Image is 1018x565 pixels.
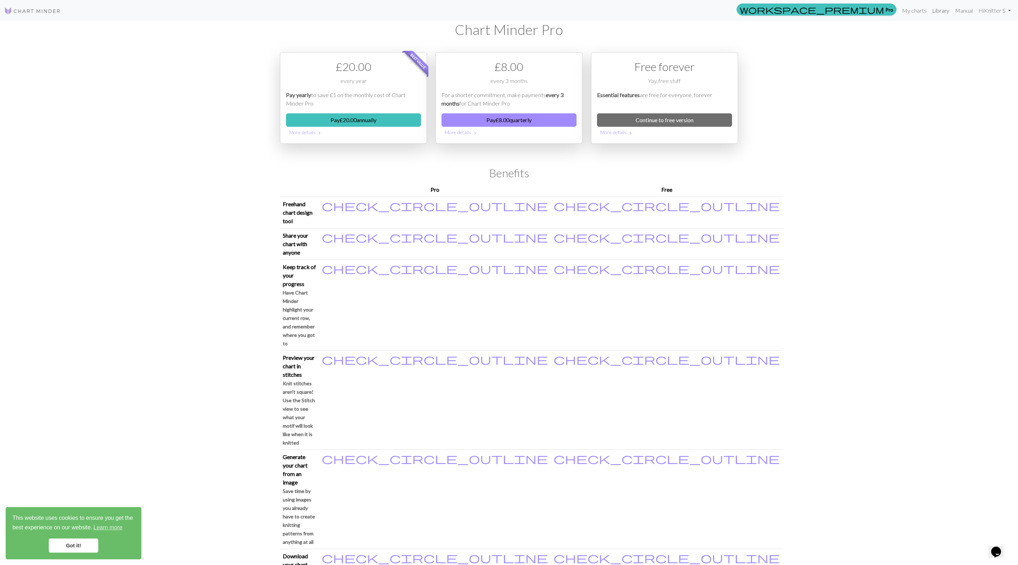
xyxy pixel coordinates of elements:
[6,507,141,559] div: cookieconsent
[554,263,780,274] i: Included
[322,262,548,275] span: check_circle_outline
[283,263,316,288] p: Keep track of your progress
[554,231,780,243] i: Included
[628,130,633,137] span: chevron_right
[472,130,478,137] span: chevron_right
[554,551,780,564] span: check_circle_outline
[283,453,316,487] p: Generate your chart from an image
[597,113,732,127] a: Continue to free version
[899,4,929,18] a: My charts
[286,77,421,91] div: every year
[554,200,780,211] i: Included
[286,91,421,108] p: to save £1 on the monthly cost of Chart Minder Pro
[554,552,780,563] i: Included
[283,200,316,225] p: Freehand chart design tool
[280,52,427,144] div: Payment option 1
[403,46,433,76] span: Best value
[952,4,976,18] a: Manual
[740,5,884,14] span: workspace_premium
[322,453,548,464] i: Included
[554,453,780,464] i: Included
[554,352,780,366] span: check_circle_outline
[280,166,738,180] h2: Benefits
[286,58,421,75] div: £ 20.00
[554,452,780,465] span: check_circle_outline
[286,91,311,98] em: Pay yearly
[591,52,738,144] div: Free option
[441,58,577,75] div: £ 8.00
[322,551,548,564] span: check_circle_outline
[322,230,548,244] span: check_circle_outline
[283,353,316,379] p: Preview your chart in stitches
[597,77,732,91] div: Yay, free stuff
[286,113,421,127] button: Pay£20.00annually
[737,4,896,16] a: Pro
[283,488,315,545] small: Save time by using images you already have to create knitting patterns from anything at all
[554,262,780,275] span: check_circle_outline
[322,552,548,563] i: Included
[12,514,135,533] span: This website uses cookies to ensure you get the best experience on our website.
[554,199,780,212] span: check_circle_outline
[322,199,548,212] span: check_circle_outline
[976,4,1014,18] a: HiKnitter S
[319,183,551,197] th: Pro
[554,353,780,365] i: Included
[441,127,577,138] button: More details
[441,113,577,127] button: Pay£8.00quarterly
[317,130,322,137] span: chevron_right
[551,183,783,197] th: Free
[441,77,577,91] div: every 3 months
[322,352,548,366] span: check_circle_outline
[441,91,577,108] p: For a shorter commitment, make payments for Chart Minder Pro
[597,91,732,108] p: are free for everyone, forever
[322,263,548,274] i: Included
[597,91,640,98] em: Essential features
[597,127,732,138] button: More details
[286,127,421,138] button: More details
[4,7,61,15] img: Logo
[322,452,548,465] span: check_circle_outline
[283,231,316,257] p: Share your chart with anyone
[435,52,583,144] div: Payment option 2
[283,290,315,346] small: Have Chart Minder highlight your current row, and remember where you got to
[322,200,548,211] i: Included
[554,230,780,244] span: check_circle_outline
[988,537,1011,558] iframe: chat widget
[92,522,123,533] a: learn more about cookies
[280,21,738,38] h1: Chart Minder Pro
[49,539,98,553] a: dismiss cookie message
[929,4,952,18] a: Library
[283,380,315,446] small: Knit stitches aren't square! Use the Stitch view to see what your motif will look like when it is...
[322,353,548,365] i: Included
[597,58,732,75] div: Free forever
[322,231,548,243] i: Included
